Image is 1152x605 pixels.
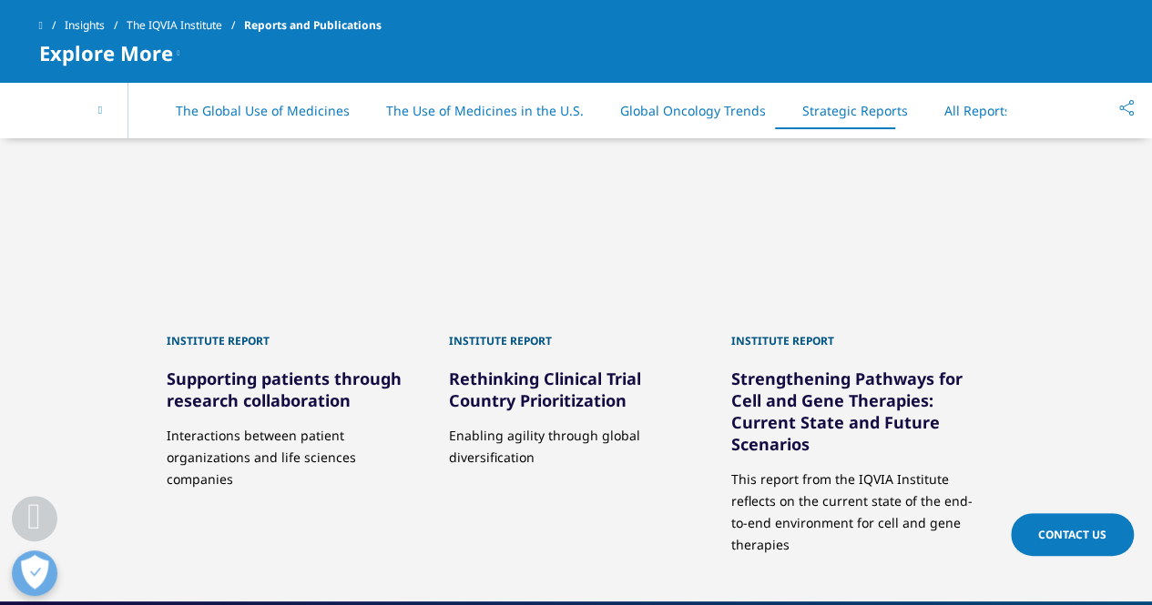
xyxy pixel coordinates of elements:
[1038,527,1106,542] span: Contact Us
[449,368,641,411] a: Rethinking Clinical Trial Country Prioritization
[944,102,1011,119] a: All Reports
[244,9,382,42] span: Reports and Publications
[449,411,704,469] p: Enabling agility through global diversification
[39,42,173,64] span: Explore More
[802,102,908,119] a: Strategic Reports
[176,102,350,119] a: The Global Use of Medicines
[127,9,244,42] a: The IQVIA Institute
[731,455,986,556] p: This report from the IQVIA Institute reflects on the current state of the end-to-end environment ...
[167,315,422,349] div: Institute Report
[167,411,422,490] p: Interactions between patient organizations and life sciences companies
[731,368,963,455] a: Strengthening Pathways for Cell and Gene Therapies: Current State and Future Scenarios
[449,315,704,349] div: Institute Report
[1011,513,1134,556] a: Contact Us
[65,9,127,42] a: Insights
[12,550,57,596] button: Open Preferences
[386,102,584,119] a: The Use of Medicines in the U.S.
[731,315,986,349] div: Institute Report
[620,102,766,119] a: Global Oncology Trends
[167,368,402,411] a: Supporting patients through research collaboration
